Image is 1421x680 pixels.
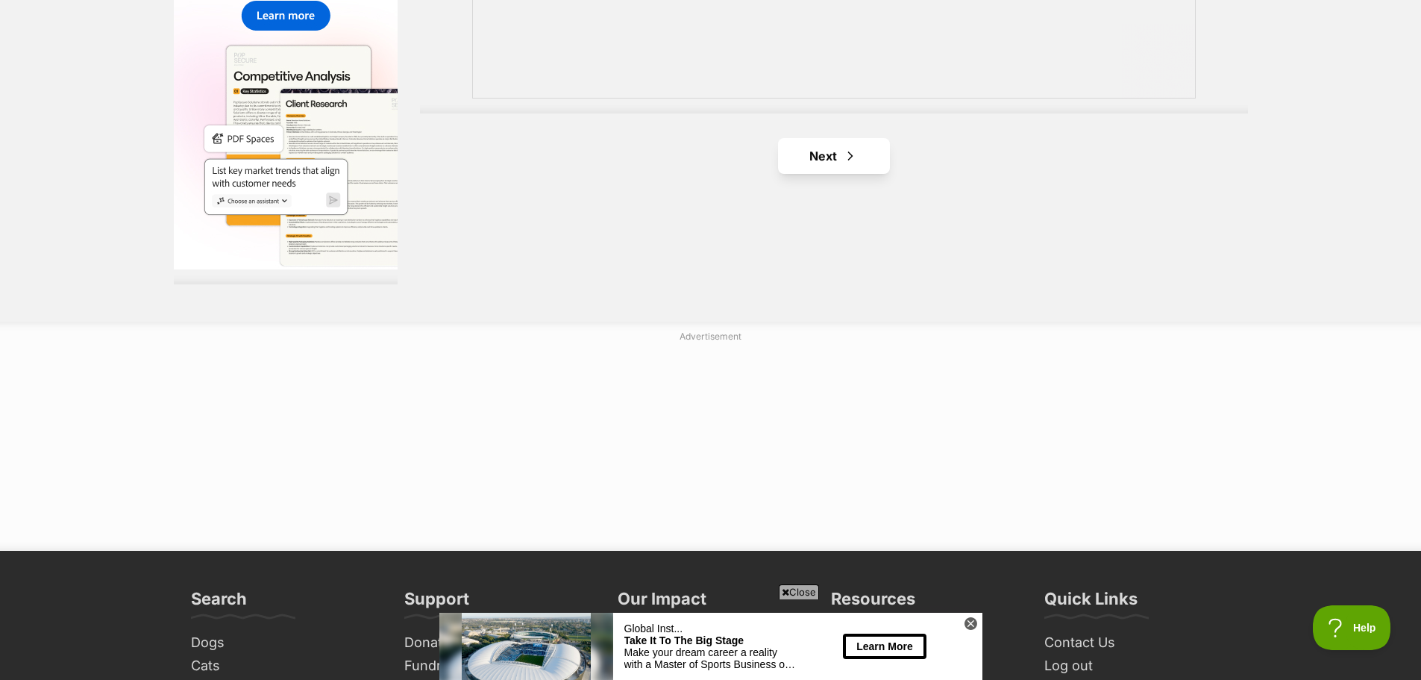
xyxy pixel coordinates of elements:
button: Learn More [404,21,486,46]
a: Donate [398,631,597,655]
iframe: Advertisement [439,605,982,673]
img: adc.png [712,1,722,11]
div: Take It To The Big Stage [185,22,359,34]
span: Close [779,584,819,599]
div: Make your dream career a reality with a Master of Sports Business or Analytics at the Global Inst... [185,34,359,57]
a: Next page [778,138,890,174]
h3: Resources [831,588,915,618]
a: Log out [1038,655,1237,678]
div: Global Inst... [185,10,359,22]
a: Dogs [185,631,383,655]
h3: Search [191,588,247,618]
iframe: Advertisement [349,349,1073,536]
h3: Quick Links [1044,588,1138,618]
h3: Support [404,588,469,618]
iframe: Help Scout Beacon - Open [1313,605,1391,650]
h3: Our Impact [618,588,706,618]
nav: Pagination [420,138,1248,174]
a: Cats [185,655,383,678]
a: Fundraise [398,655,597,678]
a: Contact Us [1038,631,1237,655]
